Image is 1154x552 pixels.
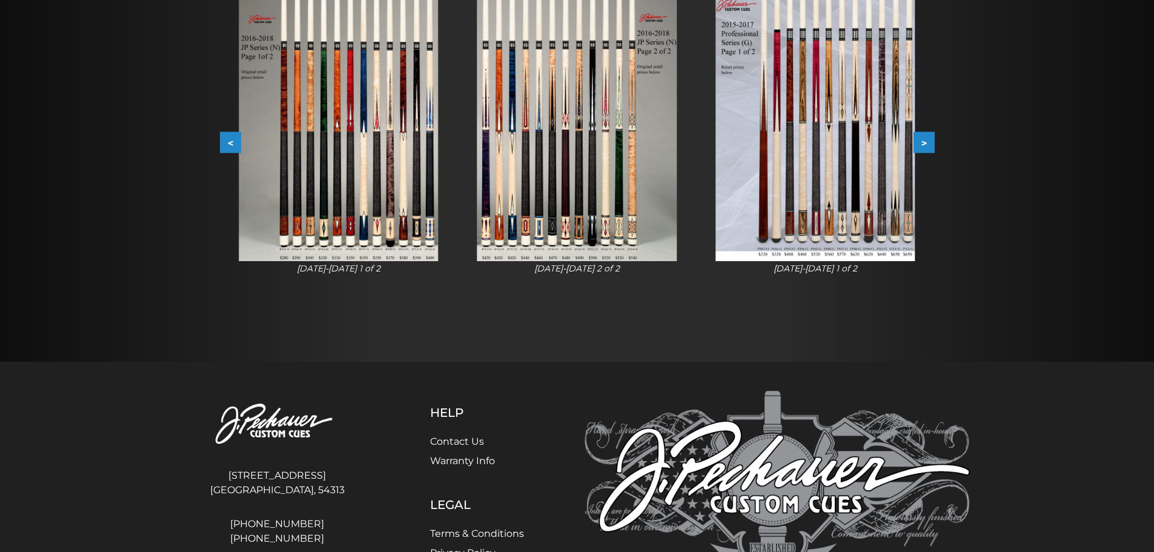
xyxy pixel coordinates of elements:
[534,263,620,274] i: [DATE]-[DATE] 2 of 2
[185,517,370,531] a: [PHONE_NUMBER]
[430,436,484,447] a: Contact Us
[430,405,524,420] h5: Help
[185,464,370,502] address: [STREET_ADDRESS] [GEOGRAPHIC_DATA], 54313
[430,455,495,467] a: Warranty Info
[774,263,857,274] i: [DATE]-[DATE] 1 of 2
[220,132,935,153] div: Carousel Navigation
[430,528,524,539] a: Terms & Conditions
[185,391,370,458] img: Pechauer Custom Cues
[914,132,935,153] button: >
[297,263,380,274] i: [DATE]-[DATE] 1 of 2
[430,497,524,512] h5: Legal
[185,531,370,546] a: [PHONE_NUMBER]
[220,132,241,153] button: <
